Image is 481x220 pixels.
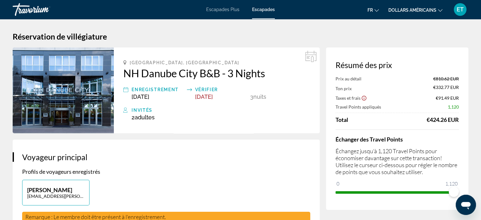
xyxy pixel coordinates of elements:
p: [PERSON_NAME] [27,186,84,193]
a: Escapades [252,7,275,12]
div: €424.26 EUR [427,116,459,123]
h3: Résumé des prix [336,60,459,70]
h4: Échanger des Travel Points [336,136,459,143]
h3: Voyageur principal [22,152,310,162]
span: Travel Points appliqués [336,104,381,110]
a: Escapades Plus [206,7,239,12]
font: ET [457,6,464,13]
button: Changer de langue [367,5,379,15]
span: €91.49 EUR [436,95,459,101]
button: [PERSON_NAME][EMAIL_ADDRESS][PERSON_NAME][DOMAIN_NAME] [22,180,89,205]
font: fr [367,8,373,13]
span: Adultes [135,114,155,121]
button: Show Taxes and Fees breakdown [336,95,367,101]
span: nuits [253,93,266,100]
div: Invités [132,106,310,114]
span: ngx-slider [449,187,459,197]
span: Prix au détail [336,76,361,81]
div: Vérifier [195,86,247,93]
span: 3 [250,93,253,100]
a: Travorium [13,1,76,18]
span: €810.62 EUR [433,76,459,81]
span: 2 [132,114,155,121]
span: [DATE] [195,93,213,100]
p: [EMAIL_ADDRESS][PERSON_NAME][DOMAIN_NAME] [27,193,84,199]
a: NH Danube City B&B - 3 Nights [123,67,310,79]
span: [DATE] [132,93,149,100]
p: Échangez jusqu'à 1,120 Travel Points pour économiser davantage sur cette transaction! Utilisez le... [336,148,459,175]
span: Total [336,116,348,123]
span: Taxes et frais [336,95,361,101]
button: Changer de devise [388,5,442,15]
span: Ton prix [336,86,352,91]
h1: Réservation de villégiature [13,32,468,41]
iframe: Bouton pour lancer la fenêtre de messagerie [456,195,476,215]
button: Menu utilisateur [452,3,468,16]
button: Show Taxes and Fees disclaimer [361,95,367,101]
ngx-slider: ngx-slider [336,191,459,192]
font: dollars américains [388,8,436,13]
span: 1,120 [444,180,459,187]
div: Enregistrement [132,86,183,93]
span: [GEOGRAPHIC_DATA], [GEOGRAPHIC_DATA] [130,60,239,65]
p: Profils de voyageurs enregistrés [22,168,310,175]
span: €332.77 EUR [433,85,459,91]
span: 0 [336,180,340,187]
span: 1,120 [448,104,459,110]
